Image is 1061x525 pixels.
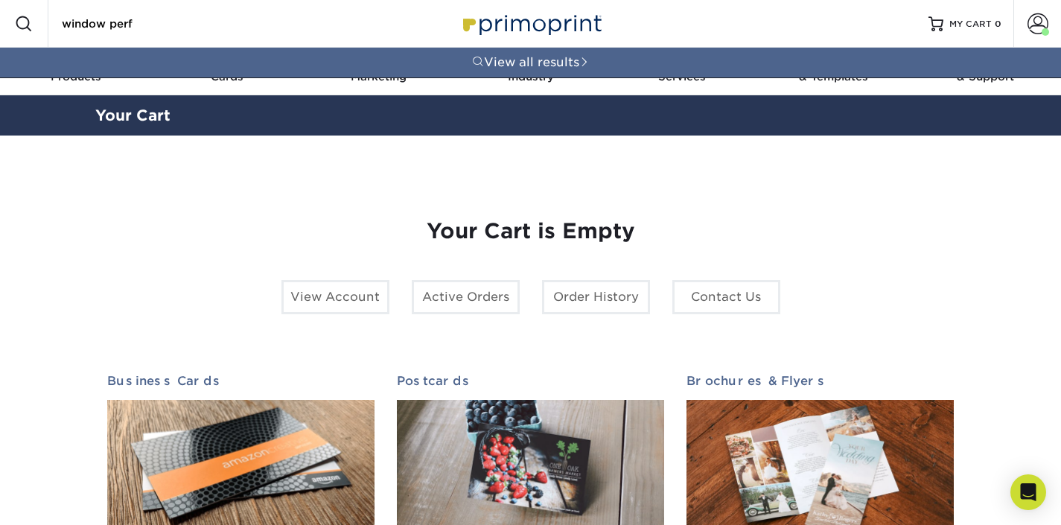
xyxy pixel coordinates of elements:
[4,480,127,520] iframe: Google Customer Reviews
[949,18,992,31] span: MY CART
[107,374,375,388] h2: Business Cards
[686,374,954,388] h2: Brochures & Flyers
[397,374,664,388] h2: Postcards
[412,280,520,314] a: Active Orders
[542,280,650,314] a: Order History
[1010,474,1046,510] div: Open Intercom Messenger
[281,280,389,314] a: View Account
[672,280,780,314] a: Contact Us
[107,219,955,244] h1: Your Cart is Empty
[95,106,171,124] a: Your Cart
[456,7,605,39] img: Primoprint
[60,15,205,33] input: SEARCH PRODUCTS.....
[995,19,1001,29] span: 0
